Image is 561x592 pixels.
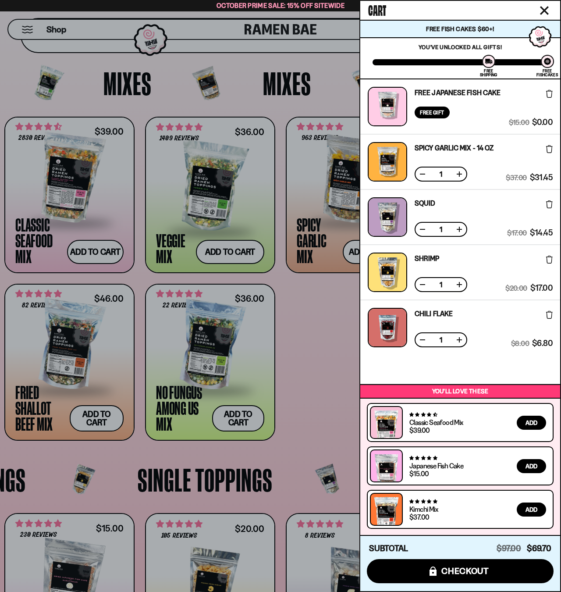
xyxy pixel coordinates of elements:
div: Free Shipping [480,69,497,77]
h4: Subtotal [369,544,408,553]
span: $14.45 [530,229,553,237]
button: Add [517,503,546,517]
a: Spicy Garlic Mix - 14 oz [415,144,494,151]
div: $39.00 [409,427,430,434]
button: Add [517,459,546,473]
span: 1 [434,171,448,178]
p: You’ll love these [362,387,558,396]
span: $17.00 [507,229,526,237]
a: Classic Seafood Mix [409,418,463,427]
a: Squid [415,200,436,207]
button: checkout [367,559,554,583]
span: 1 [434,226,448,233]
span: $6.80 [532,339,553,347]
p: You've unlocked all gifts! [373,43,548,50]
div: $15.00 [409,470,429,477]
span: Add [525,463,537,469]
span: $97.00 [497,543,521,553]
span: $17.00 [530,284,553,292]
span: $0.00 [532,118,553,126]
span: Add [525,420,537,426]
span: $20.00 [505,284,527,292]
div: Free Gift [415,107,450,118]
span: October Prime Sale: 15% off Sitewide [217,1,344,10]
span: 4.68 stars [409,412,437,417]
span: $69.70 [527,543,551,553]
button: Close cart [538,4,551,17]
a: Shrimp [415,255,440,262]
div: $37.00 [409,514,429,521]
a: Japanese Fish Cake [409,461,463,470]
span: $8.00 [511,339,529,347]
a: Kimchi Mix [409,505,438,514]
span: $31.45 [530,174,553,182]
span: checkout [441,566,489,576]
span: $15.00 [509,118,529,126]
span: Add [525,506,537,513]
span: 1 [434,336,448,343]
span: Cart [368,0,386,18]
button: Add [517,416,546,430]
span: Free Fish Cakes $60+! [426,25,494,33]
span: 1 [434,281,448,288]
span: 4.76 stars [409,499,437,504]
span: $37.00 [506,174,526,182]
a: Chili Flake [415,310,453,317]
a: Free Japanese Fish Cake [415,89,501,96]
span: 4.77 stars [409,455,437,461]
div: Free Fishcakes [536,69,558,77]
